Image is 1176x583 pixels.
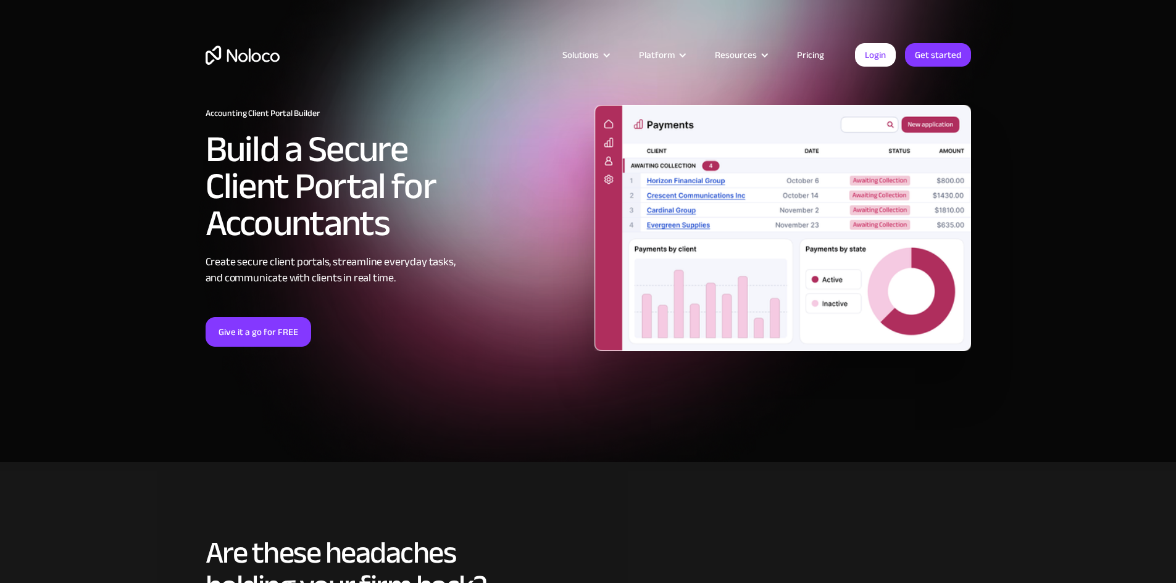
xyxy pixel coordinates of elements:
[206,131,582,242] h2: Build a Secure Client Portal for Accountants
[715,47,757,63] div: Resources
[206,317,311,347] a: Give it a go for FREE
[547,47,623,63] div: Solutions
[905,43,971,67] a: Get started
[623,47,699,63] div: Platform
[206,254,582,286] div: Create secure client portals, streamline everyday tasks, and communicate with clients in real time.
[782,47,840,63] a: Pricing
[855,43,896,67] a: Login
[206,46,280,65] a: home
[562,47,599,63] div: Solutions
[639,47,675,63] div: Platform
[699,47,782,63] div: Resources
